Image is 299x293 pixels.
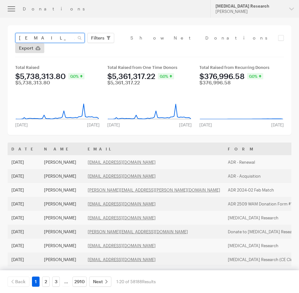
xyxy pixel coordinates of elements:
a: 3 [52,277,60,287]
td: [PERSON_NAME] [40,225,84,239]
div: 0.0% [247,73,263,79]
div: $376,996.58 [199,80,231,85]
span: Next [93,278,103,285]
td: [PERSON_NAME] [40,169,84,183]
td: [PERSON_NAME] [40,266,84,280]
div: $5,738,313.80 [15,72,66,80]
a: [EMAIL_ADDRESS][DOMAIN_NAME] [88,201,156,206]
div: [DATE] [196,122,216,127]
a: [PERSON_NAME][EMAIL_ADDRESS][DOMAIN_NAME] [88,229,188,234]
a: 2910 [72,277,87,287]
a: [EMAIL_ADDRESS][DOMAIN_NAME] [88,215,156,220]
td: [PERSON_NAME] [40,183,84,197]
div: 0.0% [158,73,174,79]
td: [DATE] [8,253,40,266]
div: $5,738,313.80 [15,80,50,85]
a: [PERSON_NAME][EMAIL_ADDRESS][PERSON_NAME][DOMAIN_NAME] [88,187,220,192]
td: [DATE] [8,266,40,280]
a: [EMAIL_ADDRESS][DOMAIN_NAME] [88,243,156,248]
th: Email [84,143,224,155]
a: Next [89,277,111,287]
td: [PERSON_NAME] [40,239,84,253]
div: Total Raised from One Time Donors [107,65,192,70]
td: [PERSON_NAME] [40,155,84,169]
div: $5,361,317.22 [107,80,140,85]
a: 2 [42,277,50,287]
div: $5,361,317.22 [107,72,155,80]
div: [DATE] [267,122,288,127]
td: [DATE] [8,155,40,169]
button: Filters [87,33,114,43]
div: [MEDICAL_DATA] Research [215,3,284,9]
a: [EMAIL_ADDRESS][DOMAIN_NAME] [88,160,156,165]
td: [DATE] [8,197,40,211]
td: [DATE] [8,211,40,225]
input: Search Name & Email [15,33,85,43]
span: Filters [91,34,104,42]
th: Date [8,143,40,155]
a: Export [15,43,44,53]
div: [DATE] [103,122,124,127]
td: [PERSON_NAME] [40,197,84,211]
div: Total Raised [15,65,100,70]
div: 1-20 of 58188 [116,277,156,287]
div: Total Raised from Recurring Donors [199,65,284,70]
span: Export [19,44,33,52]
td: [DATE] [8,225,40,239]
a: [EMAIL_ADDRESS][DOMAIN_NAME] [88,174,156,179]
div: [PERSON_NAME] [215,9,284,14]
div: [DATE] [11,122,32,127]
td: [DATE] [8,239,40,253]
td: [PERSON_NAME] [40,253,84,266]
a: [EMAIL_ADDRESS][DOMAIN_NAME] [88,257,156,262]
th: Name [40,143,84,155]
div: $376,996.58 [199,72,245,80]
div: 0.0% [68,73,84,79]
span: Results [142,279,156,284]
td: [DATE] [8,183,40,197]
td: [PERSON_NAME] [40,211,84,225]
div: [DATE] [175,122,196,127]
div: [DATE] [83,122,103,127]
td: [DATE] [8,169,40,183]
